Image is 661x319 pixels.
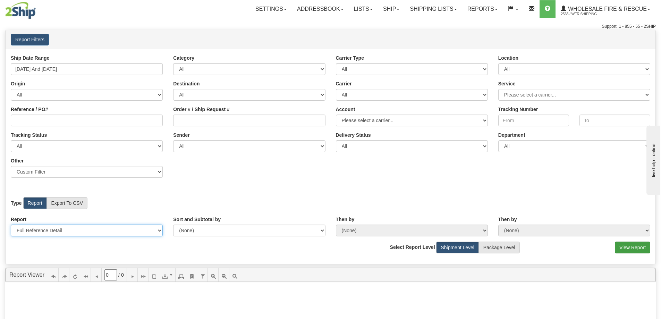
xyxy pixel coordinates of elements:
[336,216,355,223] label: Then by
[615,242,650,253] button: View Report
[23,197,47,209] label: Report
[11,106,48,113] label: Reference / PO#
[556,0,655,18] a: WHOLESALE FIRE & RESCUE 2565 / WFR Shipping
[498,115,569,126] input: From
[405,0,462,18] a: Shipping lists
[336,80,352,87] label: Carrier
[498,80,516,87] label: Service
[121,271,124,278] span: 0
[9,272,44,278] a: Report Viewer
[498,54,518,61] label: Location
[498,132,525,138] label: Department
[5,24,656,30] div: Support: 1 - 855 - 55 - 2SHIP
[436,242,479,253] label: Shipment Level
[390,244,435,251] label: Select Report Level
[11,34,49,45] button: Report Filters
[173,132,189,138] label: Sender
[250,0,292,18] a: Settings
[378,0,405,18] a: Ship
[479,242,520,253] label: Package Level
[579,115,650,126] input: To
[11,54,49,61] label: Ship Date Range
[645,124,660,195] iframe: chat widget
[11,157,24,164] label: Other
[336,132,371,138] label: Please ensure data set in report has been RECENTLY tracked from your Shipment History
[349,0,378,18] a: Lists
[173,106,230,113] label: Order # / Ship Request #
[462,0,503,18] a: Reports
[336,140,488,152] select: Please ensure data set in report has been RECENTLY tracked from your Shipment History
[561,11,613,18] span: 2565 / WFR Shipping
[173,216,221,223] label: Sort and Subtotal by
[5,6,64,11] div: live help - online
[11,132,47,138] label: Tracking Status
[46,197,87,209] label: Export To CSV
[498,106,538,113] label: Tracking Number
[292,0,349,18] a: Addressbook
[566,6,647,12] span: WHOLESALE FIRE & RESCUE
[336,54,364,61] label: Carrier Type
[498,216,517,223] label: Then by
[173,54,194,61] label: Category
[173,80,200,87] label: Destination
[11,80,25,87] label: Origin
[5,2,36,19] img: logo2565.jpg
[118,271,120,278] span: /
[11,216,26,223] label: Report
[11,200,22,207] label: Type
[336,106,355,113] label: Account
